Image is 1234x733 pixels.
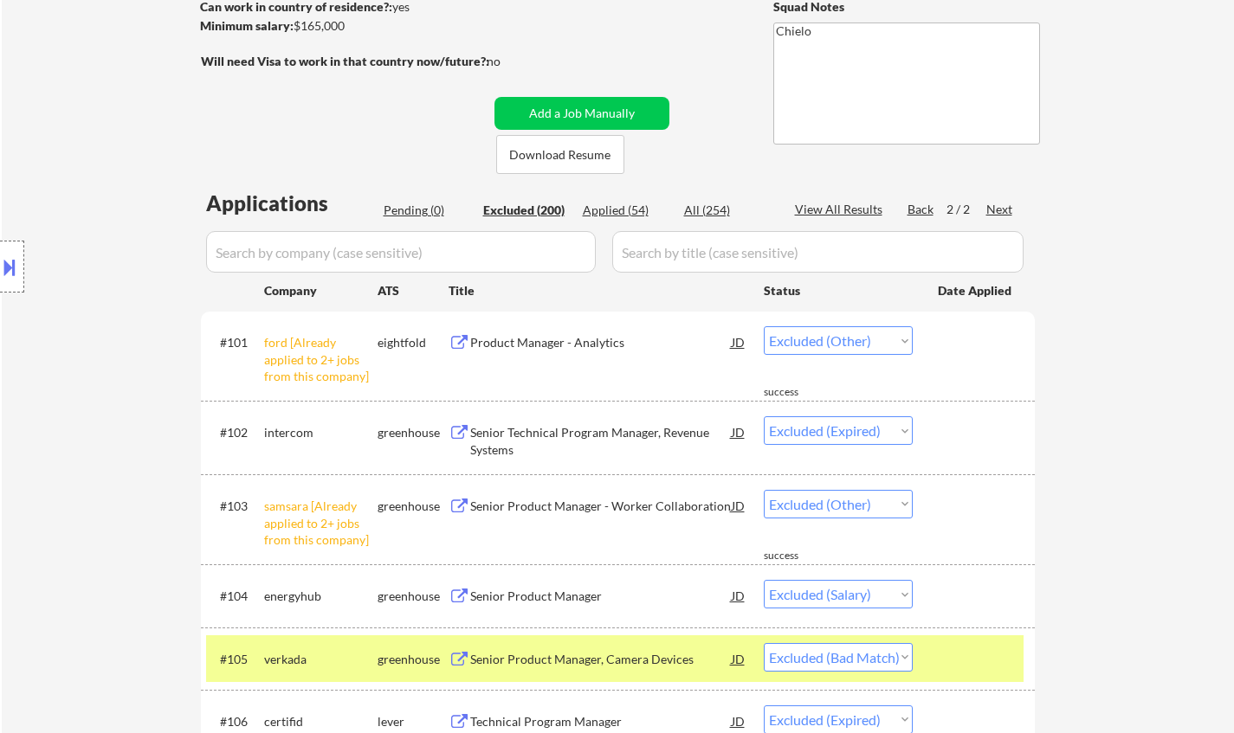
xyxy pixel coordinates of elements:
[583,202,669,219] div: Applied (54)
[220,498,250,515] div: #103
[378,588,449,605] div: greenhouse
[220,713,250,730] div: #106
[487,53,536,70] div: no
[612,231,1024,273] input: Search by title (case sensitive)
[730,326,747,357] div: JD
[264,498,378,549] div: samsara [Already applied to 2+ jobs from this company]
[201,54,489,68] strong: Will need Visa to work in that country now/future?:
[206,231,596,273] input: Search by company (case sensitive)
[483,202,570,219] div: Excluded (200)
[764,385,833,400] div: success
[496,135,624,174] button: Download Resume
[264,588,378,605] div: energyhub
[378,424,449,441] div: greenhouse
[220,651,250,668] div: #105
[470,424,732,458] div: Senior Technical Program Manager, Revenue Systems
[470,588,732,605] div: Senior Product Manager
[378,651,449,668] div: greenhouse
[795,201,888,218] div: View All Results
[494,97,669,130] button: Add a Job Manually
[200,17,488,35] div: $165,000
[264,424,378,441] div: intercom
[264,713,378,730] div: certifid
[378,498,449,515] div: greenhouse
[730,580,747,611] div: JD
[378,334,449,351] div: eightfold
[684,202,771,219] div: All (254)
[384,202,470,219] div: Pending (0)
[264,651,378,668] div: verkada
[764,549,833,563] div: success
[470,498,732,515] div: Senior Product Manager - Worker Collaboration
[220,588,250,605] div: #104
[470,713,732,730] div: Technical Program Manager
[264,282,378,299] div: Company
[220,424,250,441] div: #102
[908,201,935,218] div: Back
[764,274,913,305] div: Status
[378,282,449,299] div: ATS
[730,416,747,447] div: JD
[946,201,986,218] div: 2 / 2
[730,643,747,674] div: JD
[730,490,747,521] div: JD
[200,18,294,33] strong: Minimum salary:
[470,651,732,668] div: Senior Product Manager, Camera Devices
[470,334,732,351] div: Product Manager - Analytics
[449,282,747,299] div: Title
[264,334,378,385] div: ford [Already applied to 2+ jobs from this company]
[986,201,1014,218] div: Next
[938,282,1014,299] div: Date Applied
[378,713,449,730] div: lever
